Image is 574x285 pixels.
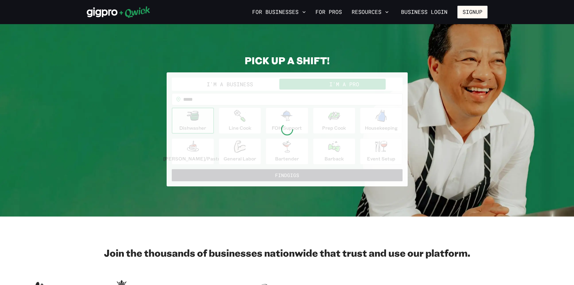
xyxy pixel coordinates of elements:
a: For Pros [313,7,344,17]
h2: PICK UP A SHIFT! [167,54,408,66]
a: Business Login [396,6,453,18]
p: [PERSON_NAME]/Pastry [163,155,222,162]
button: Resources [349,7,391,17]
h2: Join the thousands of businesses nationwide that trust and use our platform. [87,247,488,259]
button: Signup [457,6,488,18]
button: For Businesses [250,7,308,17]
